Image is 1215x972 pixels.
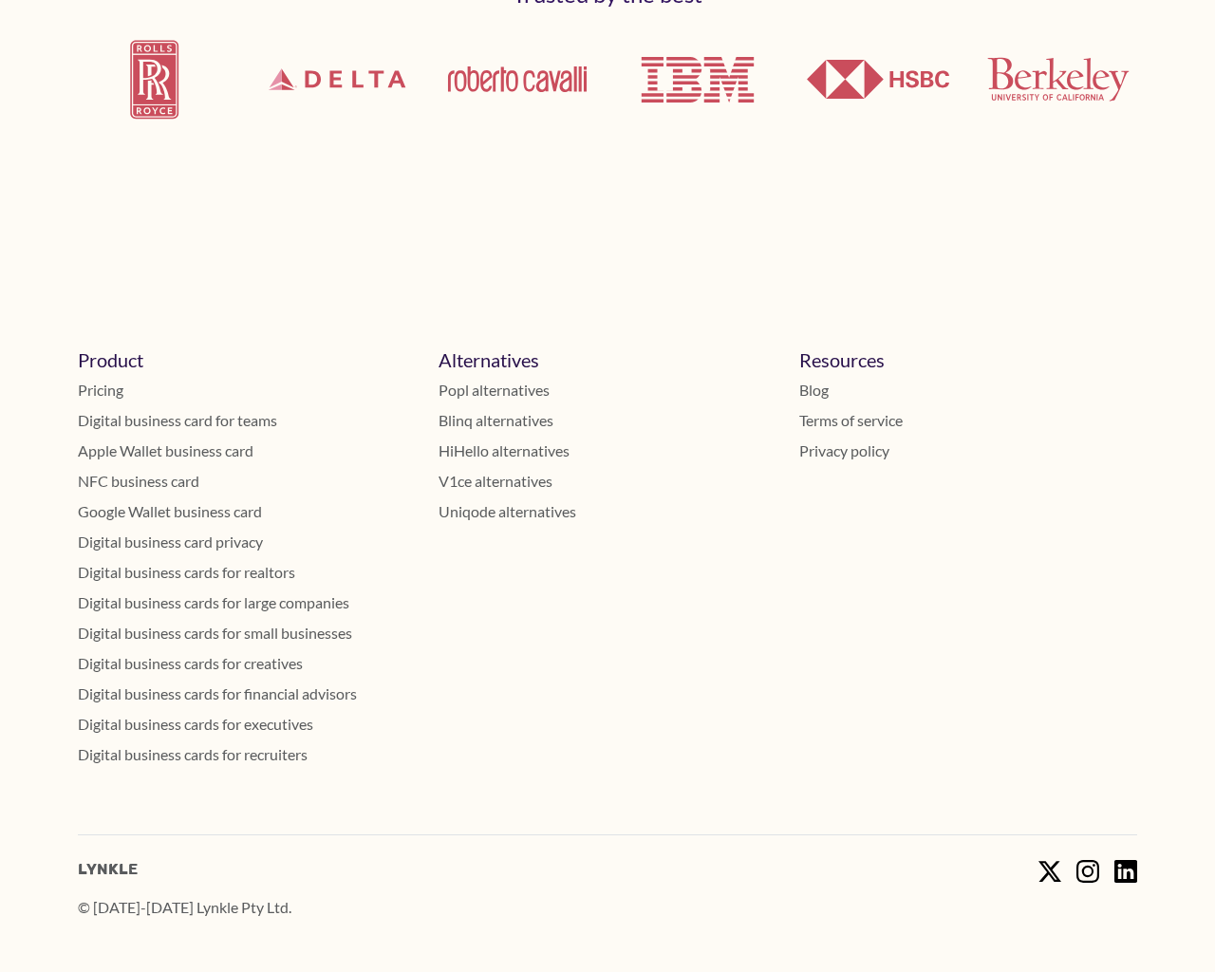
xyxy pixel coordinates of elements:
a: Digital business cards for realtors [78,561,416,584]
a: Digital business card for teams [78,409,416,432]
a: Popl alternatives [439,379,776,402]
a: Uniqode alternatives [439,500,776,523]
h5: Resources [799,348,1137,371]
h5: Product [78,348,416,371]
a: Digital business cards for financial advisors [78,682,416,705]
img: Roberto Cavalli [446,65,589,94]
a: Digital business cards for small businesses [78,622,416,645]
img: IBM [626,9,769,151]
img: Delta Airlines [258,23,416,136]
a: Digital business cards for recruiters [78,743,416,766]
a: Digital business cards for creatives [78,652,416,675]
a: Digital business cards for executives [78,713,416,736]
a: Privacy policy [799,439,1137,462]
a: Blog [799,379,1137,402]
img: UCLA Berkeley [987,57,1130,102]
a: Google Wallet business card [78,500,416,523]
a: HiHello alternatives [439,439,776,462]
a: Digital business cards for large companies [78,591,416,614]
a: Apple Wallet business card [78,439,416,462]
a: Pricing [78,379,416,402]
span: Lynkle [78,860,138,878]
a: NFC business card [78,470,416,493]
a: Blinq alternatives [439,409,776,432]
p: © [DATE]-[DATE] Lynkle Pty Ltd. [78,896,1023,919]
a: Digital business card privacy [78,531,416,553]
h5: Alternatives [439,348,776,371]
img: HSBC [807,60,949,98]
a: Terms of service [799,409,1137,432]
a: Lynkle [78,858,1023,881]
a: V1ce alternatives [439,470,776,493]
img: Rolls Royce [78,27,235,132]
